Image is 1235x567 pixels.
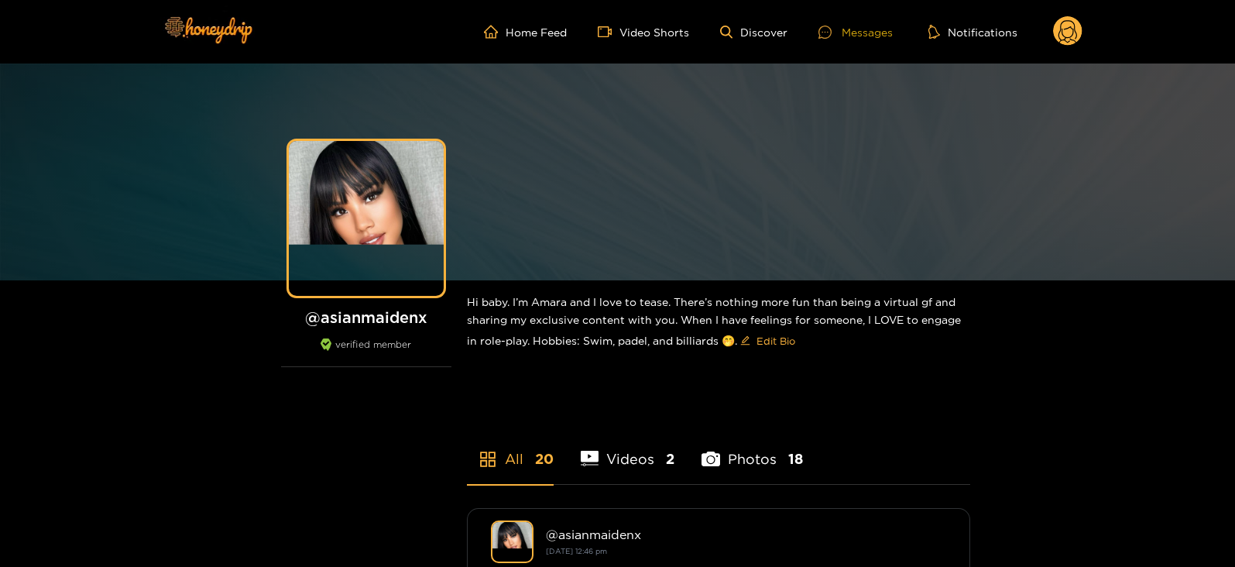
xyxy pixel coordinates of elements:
[581,414,675,484] li: Videos
[737,328,798,353] button: editEdit Bio
[546,547,607,555] small: [DATE] 12:46 pm
[484,25,506,39] span: home
[467,280,970,366] div: Hi baby. I’m Amara and I love to tease. There’s nothing more fun than being a virtual gf and shar...
[924,24,1022,40] button: Notifications
[818,23,893,41] div: Messages
[546,527,946,541] div: @ asianmaidenx
[788,449,803,469] span: 18
[598,25,689,39] a: Video Shorts
[491,521,533,563] img: asianmaidenx
[479,450,497,469] span: appstore
[281,338,451,367] div: verified member
[598,25,619,39] span: video-camera
[281,308,451,327] h1: @ asianmaidenx
[467,414,554,484] li: All
[740,335,750,347] span: edit
[756,333,795,349] span: Edit Bio
[535,449,554,469] span: 20
[702,414,803,484] li: Photos
[720,26,787,39] a: Discover
[666,449,674,469] span: 2
[484,25,567,39] a: Home Feed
